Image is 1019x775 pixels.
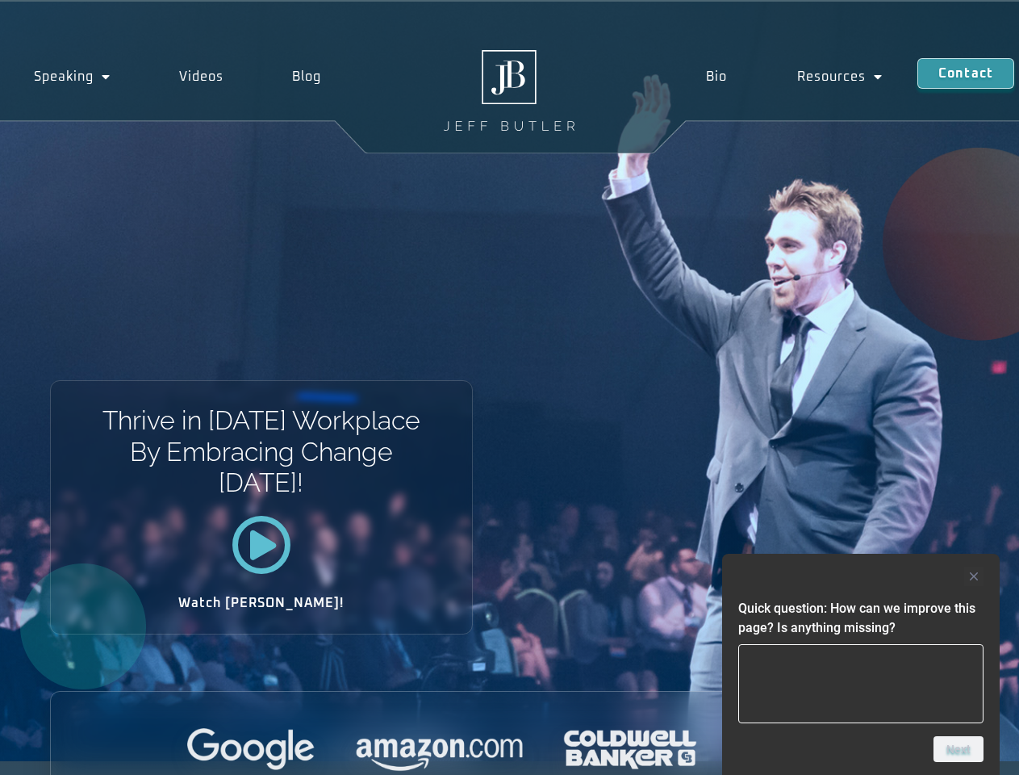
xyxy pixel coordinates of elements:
[917,58,1014,89] a: Contact
[738,644,984,723] textarea: Quick question: How can we improve this page? Is anything missing?
[933,736,984,762] button: Next question
[257,58,355,95] a: Blog
[145,58,258,95] a: Videos
[107,597,416,610] h2: Watch [PERSON_NAME]!
[964,567,984,586] button: Hide survey
[938,67,993,80] span: Contact
[671,58,762,95] a: Bio
[762,58,917,95] a: Resources
[738,567,984,762] div: Quick question: How can we improve this page? Is anything missing?
[671,58,917,95] nav: Menu
[738,599,984,638] h2: Quick question: How can we improve this page? Is anything missing?
[101,405,421,498] h1: Thrive in [DATE] Workplace By Embracing Change [DATE]!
